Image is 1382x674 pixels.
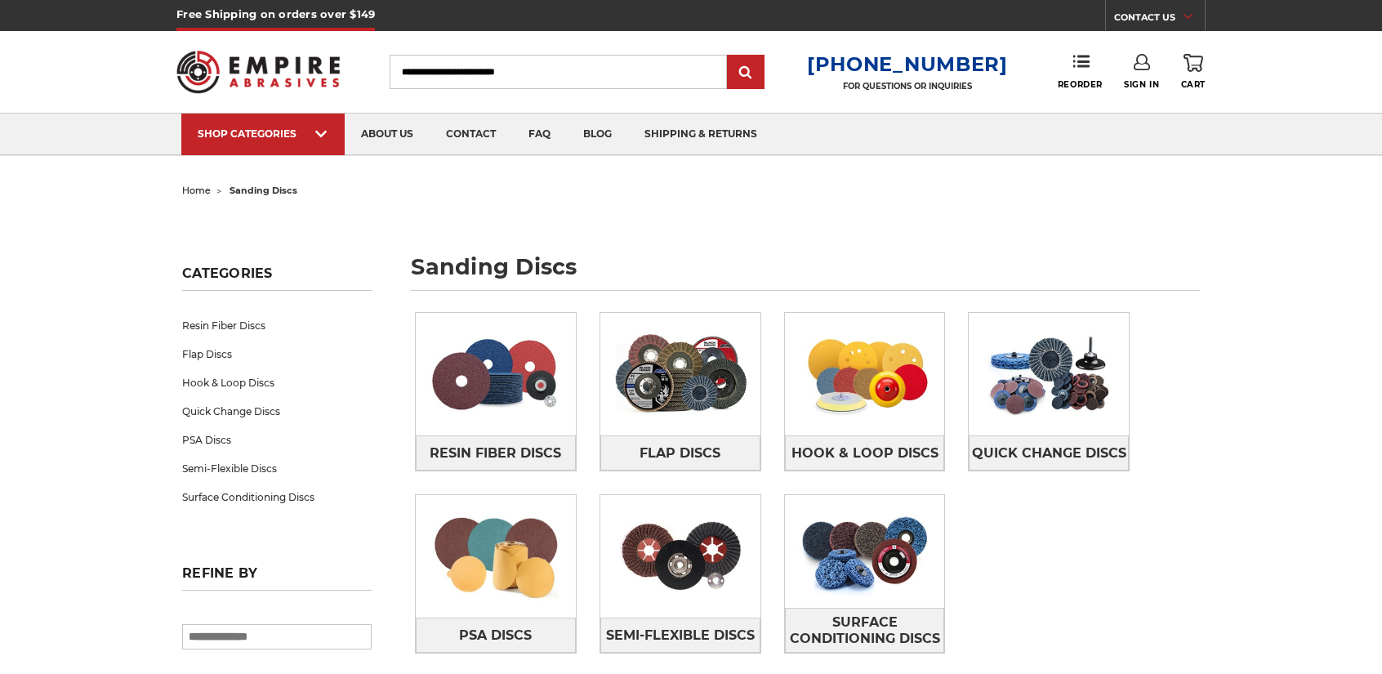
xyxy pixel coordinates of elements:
a: Surface Conditioning Discs [182,483,372,511]
span: Resin Fiber Discs [430,440,561,467]
span: Flap Discs [640,440,720,467]
a: PSA Discs [416,618,576,653]
a: Semi-Flexible Discs [182,454,372,483]
span: Surface Conditioning Discs [786,609,944,653]
a: Hook & Loop Discs [182,368,372,397]
a: PSA Discs [182,426,372,454]
a: Surface Conditioning Discs [785,608,945,653]
a: Hook & Loop Discs [785,435,945,471]
a: Flap Discs [182,340,372,368]
span: PSA Discs [459,622,532,649]
h1: sanding discs [411,256,1200,291]
a: home [182,185,211,196]
a: CONTACT US [1114,8,1205,31]
span: sanding discs [230,185,297,196]
a: Quick Change Discs [969,435,1129,471]
a: Quick Change Discs [182,397,372,426]
h5: Refine by [182,565,372,591]
input: Submit [729,56,762,89]
img: Surface Conditioning Discs [785,495,945,608]
a: about us [345,114,430,155]
a: Reorder [1058,54,1103,89]
a: [PHONE_NUMBER] [807,52,1008,76]
a: Cart [1181,54,1206,90]
img: PSA Discs [416,500,576,613]
img: Empire Abrasives [176,40,340,104]
img: Flap Discs [600,318,760,431]
p: FOR QUESTIONS OR INQUIRIES [807,81,1008,92]
span: Semi-Flexible Discs [606,622,755,649]
span: Quick Change Discs [972,440,1126,467]
a: Flap Discs [600,435,760,471]
a: faq [512,114,567,155]
a: Semi-Flexible Discs [600,618,760,653]
a: Resin Fiber Discs [416,435,576,471]
span: Cart [1181,79,1206,90]
img: Hook & Loop Discs [785,318,945,431]
a: shipping & returns [628,114,773,155]
span: Hook & Loop Discs [791,440,938,467]
span: Reorder [1058,79,1103,90]
img: Semi-Flexible Discs [600,500,760,613]
a: Resin Fiber Discs [182,311,372,340]
div: SHOP CATEGORIES [198,127,328,140]
a: blog [567,114,628,155]
span: Sign In [1124,79,1159,90]
h5: Categories [182,266,372,291]
img: Quick Change Discs [969,318,1129,431]
img: Resin Fiber Discs [416,318,576,431]
a: contact [430,114,512,155]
